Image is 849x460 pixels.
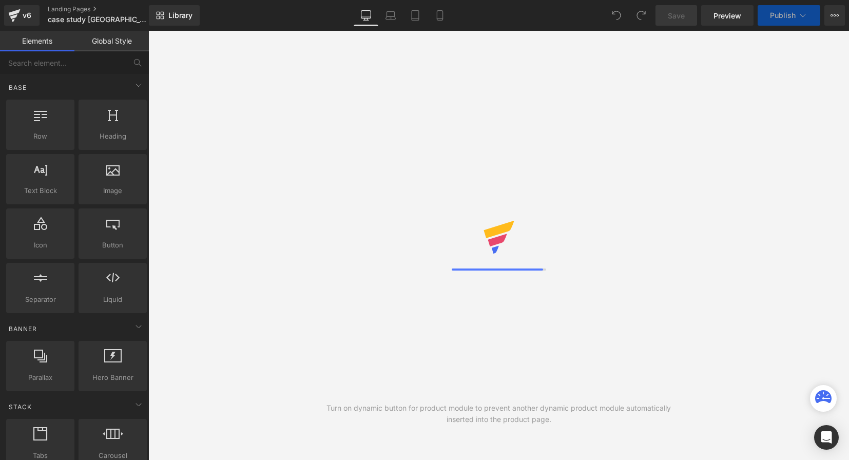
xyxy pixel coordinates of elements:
a: Preview [701,5,754,26]
button: Publish [758,5,820,26]
div: Open Intercom Messenger [814,425,839,450]
span: Base [8,83,28,92]
button: More [824,5,845,26]
a: Mobile [428,5,452,26]
a: Desktop [354,5,378,26]
span: Text Block [9,185,71,196]
span: Publish [770,11,796,20]
span: Banner [8,324,38,334]
span: Separator [9,294,71,305]
span: Parallax [9,372,71,383]
span: Stack [8,402,33,412]
span: case study [GEOGRAPHIC_DATA] [48,15,146,24]
span: Row [9,131,71,142]
span: Button [82,240,144,251]
a: New Library [149,5,200,26]
span: Library [168,11,192,20]
button: Redo [631,5,651,26]
a: Laptop [378,5,403,26]
span: Preview [713,10,741,21]
span: Icon [9,240,71,251]
span: Image [82,185,144,196]
a: Global Style [74,31,149,51]
a: Landing Pages [48,5,166,13]
div: v6 [21,9,33,22]
a: Tablet [403,5,428,26]
span: Hero Banner [82,372,144,383]
span: Heading [82,131,144,142]
a: v6 [4,5,40,26]
button: Undo [606,5,627,26]
div: Turn on dynamic button for product module to prevent another dynamic product module automatically... [323,402,674,425]
span: Save [668,10,685,21]
span: Liquid [82,294,144,305]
